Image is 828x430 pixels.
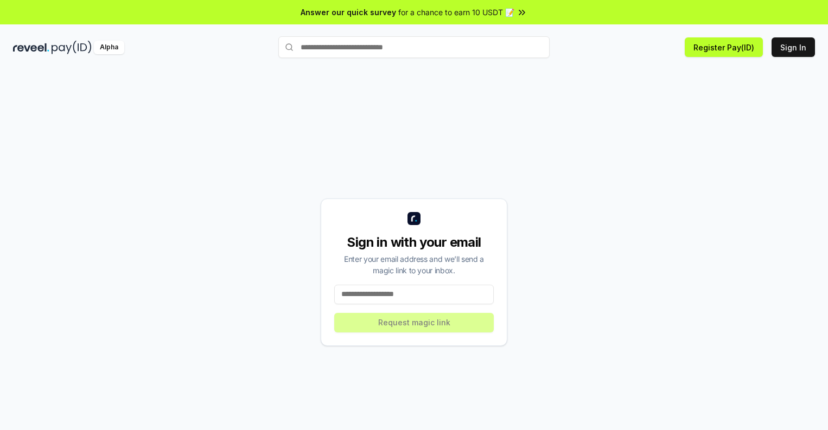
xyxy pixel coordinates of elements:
div: Enter your email address and we’ll send a magic link to your inbox. [334,253,494,276]
button: Sign In [772,37,815,57]
span: for a chance to earn 10 USDT 📝 [398,7,514,18]
img: reveel_dark [13,41,49,54]
img: pay_id [52,41,92,54]
button: Register Pay(ID) [685,37,763,57]
img: logo_small [407,212,421,225]
div: Sign in with your email [334,234,494,251]
span: Answer our quick survey [301,7,396,18]
div: Alpha [94,41,124,54]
